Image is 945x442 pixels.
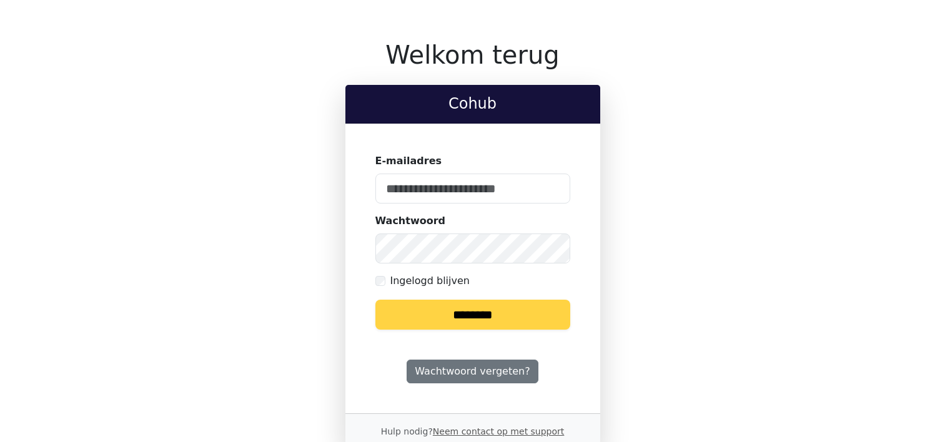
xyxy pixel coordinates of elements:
label: E-mailadres [375,154,442,169]
a: Wachtwoord vergeten? [407,360,538,383]
small: Hulp nodig? [381,426,565,436]
label: Ingelogd blijven [390,273,470,288]
a: Neem contact op met support [433,426,564,436]
h2: Cohub [355,95,590,113]
h1: Welkom terug [345,40,600,70]
label: Wachtwoord [375,214,446,228]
